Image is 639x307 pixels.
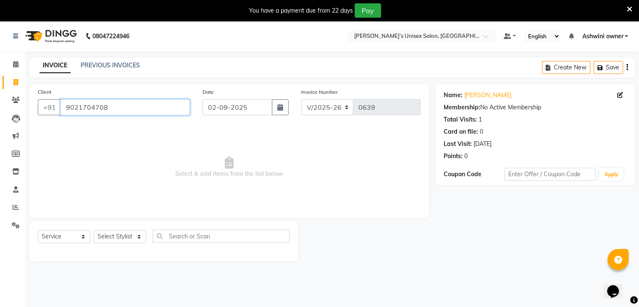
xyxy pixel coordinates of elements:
a: INVOICE [39,58,71,73]
button: Create New [542,61,590,74]
div: Total Visits: [444,115,477,124]
a: [PERSON_NAME] [464,91,511,100]
a: PREVIOUS INVOICES [81,61,140,69]
button: Save [594,61,623,74]
label: Client [38,88,51,96]
div: [DATE] [473,140,492,148]
input: Enter Offer / Coupon Code [505,168,596,181]
div: Membership: [444,103,480,112]
img: logo [21,24,79,48]
div: 0 [464,152,468,161]
span: Ashwini owner [582,32,623,41]
iframe: chat widget [604,273,631,299]
input: Search or Scan [153,230,289,243]
div: Points: [444,152,463,161]
button: +91 [38,99,61,115]
span: Select & add items from the list below [38,125,421,209]
div: Card on file: [444,127,478,136]
div: 1 [479,115,482,124]
div: 0 [480,127,483,136]
div: Last Visit: [444,140,472,148]
button: Pay [355,3,381,18]
label: Invoice Number [301,88,338,96]
div: You have a payment due from 22 days [249,6,353,15]
div: No Active Membership [444,103,626,112]
b: 08047224946 [92,24,129,48]
div: Name: [444,91,463,100]
label: Date [202,88,214,96]
input: Search by Name/Mobile/Email/Code [60,99,190,115]
div: Coupon Code [444,170,505,179]
button: Apply [599,168,623,181]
